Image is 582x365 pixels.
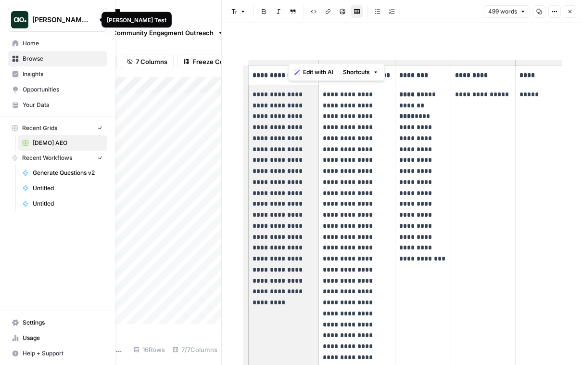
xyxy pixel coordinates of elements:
a: Untitled [18,196,107,211]
a: Home [8,36,107,51]
span: Insights [23,70,103,78]
button: 7 Columns [121,54,174,69]
a: Insights [8,66,107,82]
span: Edit with AI [303,68,333,77]
span: Browse [23,54,103,63]
span: Shortcuts [343,68,370,77]
span: Opportunities [23,85,103,94]
a: Untitled [18,181,107,196]
span: 499 words [488,7,517,16]
a: Usage [8,330,107,346]
span: Recent Grids [22,124,57,132]
span: Untitled [33,199,103,208]
span: Usage [23,334,103,342]
span: Recent Workflows [22,154,72,162]
div: Mention Gap - Community Engagment Outreach [68,28,214,38]
button: Shortcuts [339,66,382,78]
span: [PERSON_NAME] Test [32,15,90,25]
div: [PERSON_NAME] Test [107,15,166,24]
span: [DEMO] AEO [33,139,103,147]
span: Help + Support [23,349,103,358]
a: Browse [8,51,107,66]
span: 7 Columns [136,57,167,66]
a: Your Data [8,97,107,113]
img: Dillon Test Logo [11,11,28,28]
a: Generate Questions v2 [18,165,107,181]
button: 499 words [484,5,530,18]
button: Help + Support [8,346,107,361]
a: Opportunities [8,82,107,97]
span: Home [23,39,103,48]
button: Freeze Columns [177,54,248,69]
span: Freeze Columns [192,57,242,66]
a: Settings [8,315,107,330]
a: [DEMO] AEO [18,135,107,151]
button: Recent Grids [8,121,107,135]
button: Edit with AI [291,66,337,78]
div: 7/7 Columns [169,342,221,357]
button: Recent Workflows [8,151,107,165]
a: Mention Gap - Community Engagment Outreach [49,23,232,42]
span: Settings [23,318,103,327]
span: Your Data [23,101,103,109]
button: Workspace: Dillon Test [8,8,107,32]
span: Untitled [33,184,103,193]
div: 16 Rows [130,342,169,357]
span: Generate Questions v2 [33,169,103,177]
